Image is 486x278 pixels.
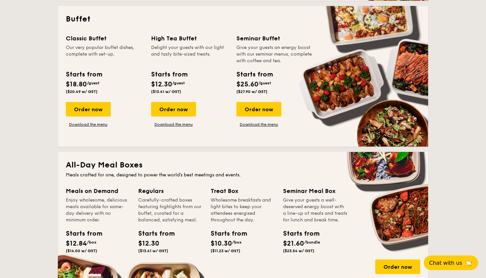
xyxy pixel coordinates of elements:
[211,197,275,223] div: Wholesome breakfasts and light bites to keep your attendees energised throughout the day.
[66,160,420,170] h2: All-Day Meal Boxes
[66,197,130,223] div: Enjoy wholesome, delicious meals available for same-day delivery with no minimum order.
[66,69,102,79] div: Starts from
[236,44,314,64] div: Give your guests an energy boost with our seminar menus, complete with coffee and tea.
[66,34,143,43] div: Classic Buffet
[283,229,313,239] div: Starts from
[236,89,267,94] span: ($27.90 w/ GST)
[232,240,242,245] span: /box
[66,229,96,239] div: Starts from
[424,255,478,270] button: Chat with us🦙
[259,81,271,85] span: /guest
[236,122,281,127] a: Download the menu
[283,240,304,248] span: $21.60
[151,102,196,116] div: Order now
[138,240,159,248] span: $12.30
[66,14,420,24] h2: Buffet
[66,122,111,127] a: Download the menu
[429,260,462,266] span: Chat with us
[66,172,420,178] div: Meals crafted for one, designed to power the world's best meetings and events.
[236,80,259,88] span: $25.60
[211,229,240,239] div: Starts from
[211,186,275,196] div: Treat Box
[151,122,196,127] a: Download the menu
[283,197,347,223] div: Give your guests a well-deserved energy boost with a line-up of meals and treats for lunch and br...
[66,102,111,116] div: Order now
[151,44,228,64] div: Delight your guests with our light and tasty bite-sized treats.
[283,249,314,253] span: ($23.54 w/ GST)
[138,249,168,253] span: ($13.41 w/ GST)
[211,240,232,248] span: $10.30
[66,186,130,196] div: Meals on Demand
[375,259,420,274] div: Order now
[465,259,473,267] span: 🦙
[138,186,203,196] div: Regulars
[236,34,314,43] div: Seminar Buffet
[66,249,97,253] span: ($14.00 w/ GST)
[151,69,187,79] div: Starts from
[138,197,203,223] div: Carefully-crafted boxes featuring highlights from our buffet, curated for a balanced, satisfying ...
[151,34,228,43] div: High Tea Buffet
[172,81,185,85] span: /guest
[66,89,98,94] span: ($20.49 w/ GST)
[304,240,320,245] span: /bundle
[236,102,281,116] div: Order now
[151,89,181,94] span: ($13.41 w/ GST)
[66,80,87,88] span: $18.80
[211,249,240,253] span: ($11.23 w/ GST)
[66,44,143,64] div: Our very popular buffet dishes, complete with set-up.
[87,81,100,85] span: /guest
[151,80,172,88] span: $12.30
[236,69,272,79] div: Starts from
[66,240,87,248] span: $12.84
[138,229,168,239] div: Starts from
[87,240,97,245] span: /box
[283,186,347,196] div: Seminar Meal Box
